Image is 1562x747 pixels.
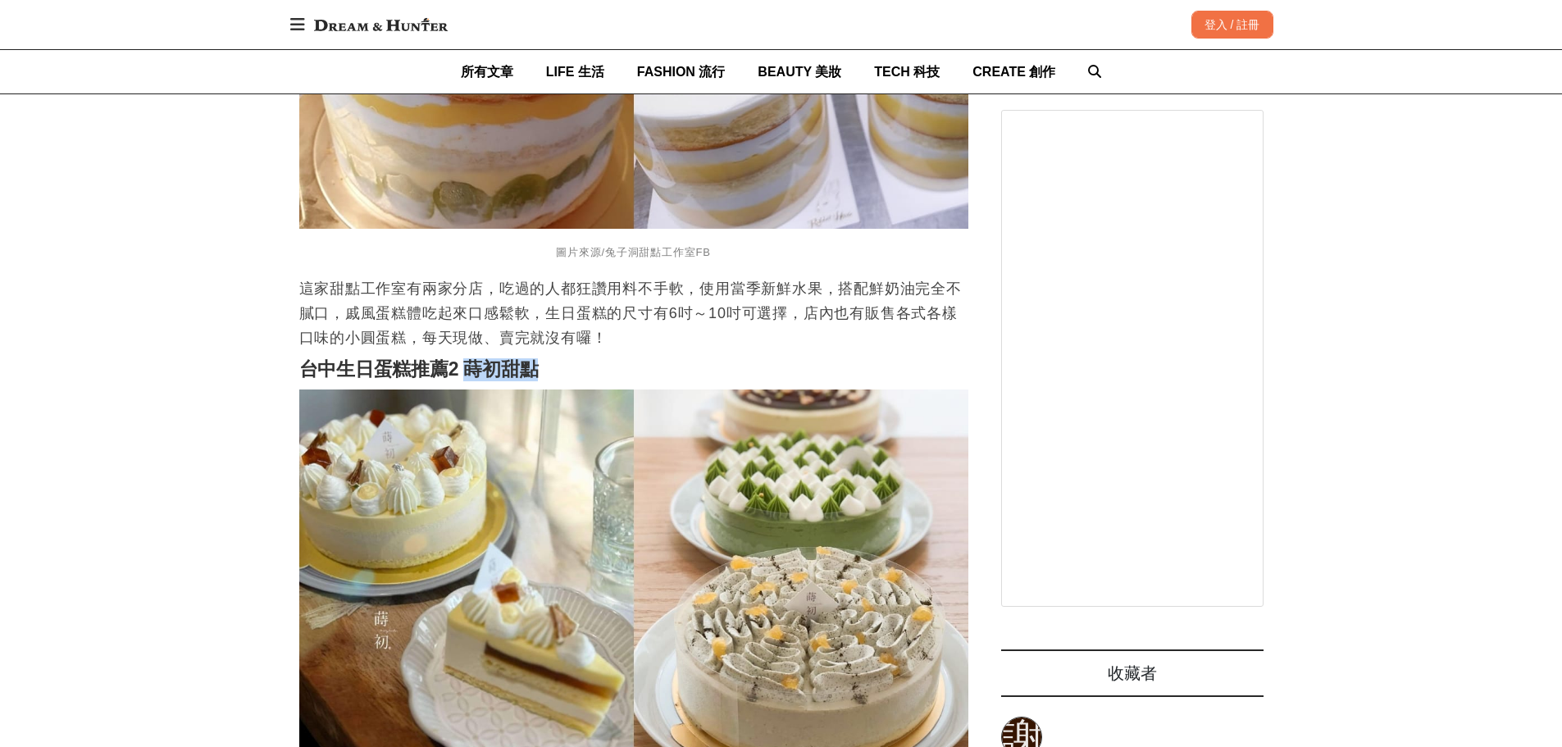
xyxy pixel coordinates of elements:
[461,50,513,93] a: 所有文章
[874,65,940,79] span: TECH 科技
[1108,664,1157,682] span: 收藏者
[972,50,1055,93] a: CREATE 創作
[556,246,710,258] span: 圖片來源/兔子洞甜點工作室FB
[758,65,841,79] span: BEAUTY 美妝
[546,50,604,93] a: LIFE 生活
[299,358,539,380] strong: 台中生日蛋糕推薦2 蒔初甜點
[461,65,513,79] span: 所有文章
[637,50,726,93] a: FASHION 流行
[637,65,726,79] span: FASHION 流行
[972,65,1055,79] span: CREATE 創作
[306,10,456,39] img: Dream & Hunter
[874,50,940,93] a: TECH 科技
[758,50,841,93] a: BEAUTY 美妝
[1191,11,1273,39] div: 登入 / 註冊
[299,276,968,350] p: 這家甜點工作室有兩家分店，吃過的人都狂讚用料不手軟，使用當季新鮮水果，搭配鮮奶油完全不膩口，戚風蛋糕體吃起來口感鬆軟，生日蛋糕的尺寸有6吋～10吋可選擇，店內也有販售各式各樣口味的小圓蛋糕，每天...
[546,65,604,79] span: LIFE 生活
